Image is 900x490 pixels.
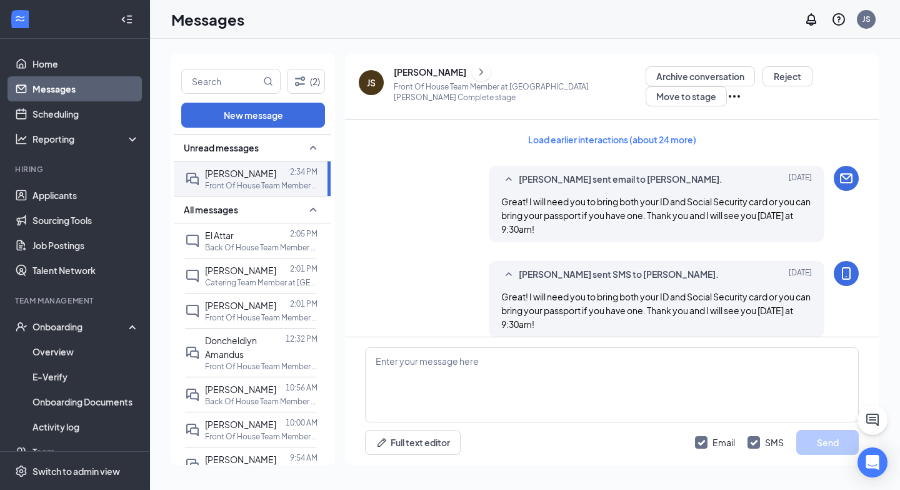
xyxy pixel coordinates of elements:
p: Back Of House Team Member at [GEOGRAPHIC_DATA][PERSON_NAME] [205,396,317,407]
a: E-Verify [32,364,139,389]
span: [DATE] [789,172,812,187]
p: 2:05 PM [290,228,317,239]
div: JS [862,14,871,24]
div: Team Management [15,295,137,306]
div: Reporting [32,133,140,145]
svg: Pen [376,436,388,449]
span: El Attar [205,230,234,241]
p: Front Of House Team Member at [GEOGRAPHIC_DATA][PERSON_NAME] [205,180,317,191]
svg: Email [839,171,854,186]
p: 2:34 PM [290,166,317,177]
p: Front Of House Team Member at [GEOGRAPHIC_DATA][PERSON_NAME] [205,361,317,372]
svg: WorkstreamLogo [14,13,26,25]
p: Front Of House Team Member at [GEOGRAPHIC_DATA][PERSON_NAME] [205,431,317,442]
p: 2:01 PM [290,299,317,309]
svg: DoubleChat [185,457,200,472]
button: ChevronRight [472,63,491,81]
svg: ChevronRight [475,64,487,79]
a: Applicants [32,183,139,208]
svg: Collapse [121,13,133,26]
svg: SmallChevronUp [501,267,516,282]
a: Talent Network [32,258,139,283]
svg: Analysis [15,133,27,145]
p: 10:00 AM [286,417,317,428]
span: Doncheldlyn Amandus [205,335,257,360]
a: Messages [32,76,139,101]
div: Switch to admin view [32,465,120,477]
button: Load earlier interactions (about 24 more) [517,130,707,150]
a: Home [32,51,139,76]
svg: DoubleChat [185,171,200,186]
svg: ChatInactive [185,304,200,319]
svg: UserCheck [15,320,27,333]
p: Back Of House Team Member at [GEOGRAPHIC_DATA][PERSON_NAME] [205,242,317,253]
svg: QuestionInfo [831,12,846,27]
a: Activity log [32,414,139,439]
span: [PERSON_NAME] [205,168,276,179]
button: ChatActive [857,405,887,435]
span: Unread messages [184,141,259,154]
p: 2:01 PM [290,263,317,274]
svg: Settings [15,465,27,477]
div: Open Intercom Messenger [857,447,887,477]
svg: SmallChevronUp [306,140,321,155]
svg: ChatActive [865,412,880,427]
span: [PERSON_NAME] sent email to [PERSON_NAME]. [519,172,722,187]
svg: SmallChevronUp [306,202,321,217]
p: Catering Team Member at [GEOGRAPHIC_DATA][PERSON_NAME] [205,277,317,288]
svg: DoubleChat [185,345,200,360]
input: Search [182,69,261,93]
span: [PERSON_NAME] [205,384,276,395]
div: Hiring [15,164,137,175]
span: [PERSON_NAME] [205,265,276,276]
span: [PERSON_NAME] [205,300,276,311]
svg: DoubleChat [185,422,200,437]
p: Front Of House Team Member at [GEOGRAPHIC_DATA][PERSON_NAME] Complete stage [394,81,646,103]
svg: Notifications [804,12,819,27]
svg: Filter [292,74,307,89]
button: New message [181,103,325,128]
a: Onboarding Documents [32,389,139,414]
svg: MagnifyingGlass [263,76,273,86]
a: Overview [32,339,139,364]
span: Great! I will need you to bring both your ID and Social Security card or you can bring your passp... [501,291,811,330]
span: [PERSON_NAME] sent SMS to [PERSON_NAME]. [519,267,719,282]
div: JS [367,76,376,89]
span: All messages [184,203,238,216]
button: Move to stage [646,86,727,106]
svg: ChatInactive [185,233,200,248]
span: [PERSON_NAME] [205,419,276,430]
p: 12:32 PM [286,334,317,344]
span: [DATE] [789,267,812,282]
svg: SmallChevronUp [501,172,516,187]
span: Great! I will need you to bring both your ID and Social Security card or you can bring your passp... [501,196,811,235]
a: Sourcing Tools [32,208,139,233]
a: Scheduling [32,101,139,126]
button: Filter (2) [287,69,325,94]
p: 9:54 AM [290,452,317,463]
button: Archive conversation [646,66,755,86]
p: 10:56 AM [286,382,317,393]
button: Full text editorPen [365,430,461,455]
svg: Ellipses [727,89,742,104]
a: Job Postings [32,233,139,258]
div: [PERSON_NAME] [394,66,466,78]
button: Send [796,430,859,455]
span: [PERSON_NAME] [205,454,276,465]
svg: DoubleChat [185,387,200,402]
svg: ChatInactive [185,268,200,283]
p: Front Of House Team Member at [GEOGRAPHIC_DATA][PERSON_NAME] [205,312,317,323]
div: Onboarding [32,320,129,333]
h1: Messages [171,9,244,30]
button: Reject [762,66,812,86]
svg: MobileSms [839,266,854,281]
a: Team [32,439,139,464]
